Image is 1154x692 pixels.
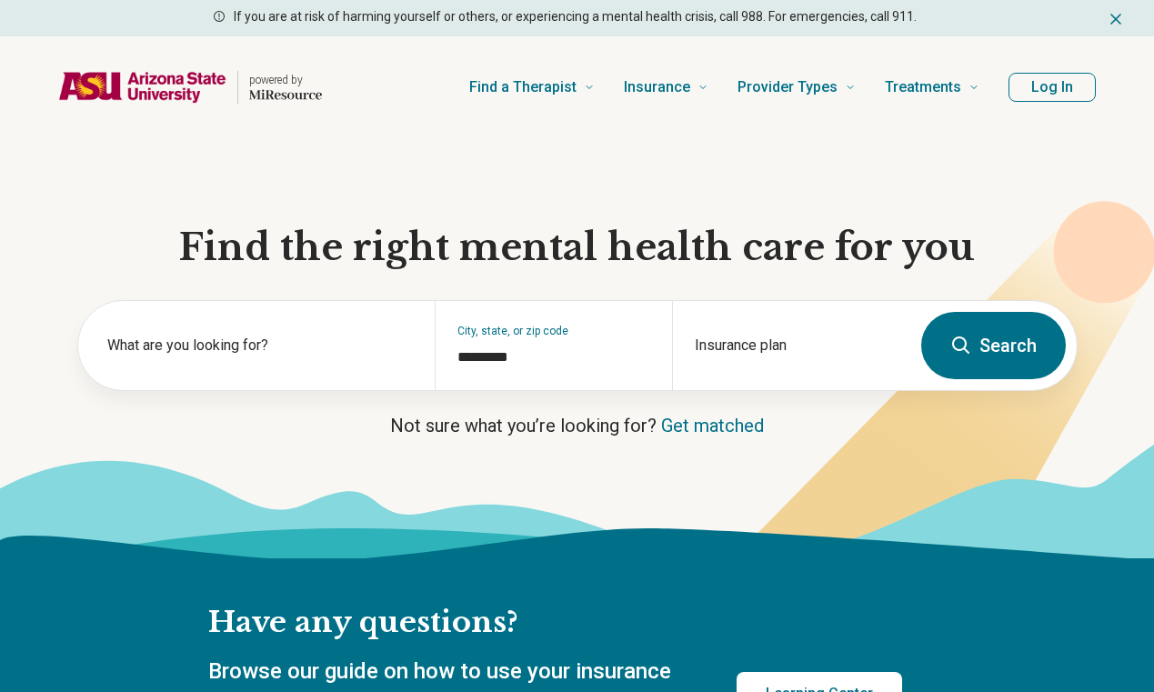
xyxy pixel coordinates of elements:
[624,75,690,100] span: Insurance
[77,224,1078,271] h1: Find the right mental health care for you
[661,415,764,436] a: Get matched
[624,51,708,124] a: Insurance
[58,58,322,116] a: Home page
[469,75,577,100] span: Find a Therapist
[738,51,856,124] a: Provider Types
[738,75,838,100] span: Provider Types
[885,75,961,100] span: Treatments
[1107,7,1125,29] button: Dismiss
[208,604,902,642] h2: Have any questions?
[77,413,1078,438] p: Not sure what you’re looking for?
[107,335,413,356] label: What are you looking for?
[234,7,917,26] p: If you are at risk of harming yourself or others, or experiencing a mental health crisis, call 98...
[469,51,595,124] a: Find a Therapist
[921,312,1066,379] button: Search
[249,73,322,87] p: powered by
[885,51,979,124] a: Treatments
[1008,73,1096,102] button: Log In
